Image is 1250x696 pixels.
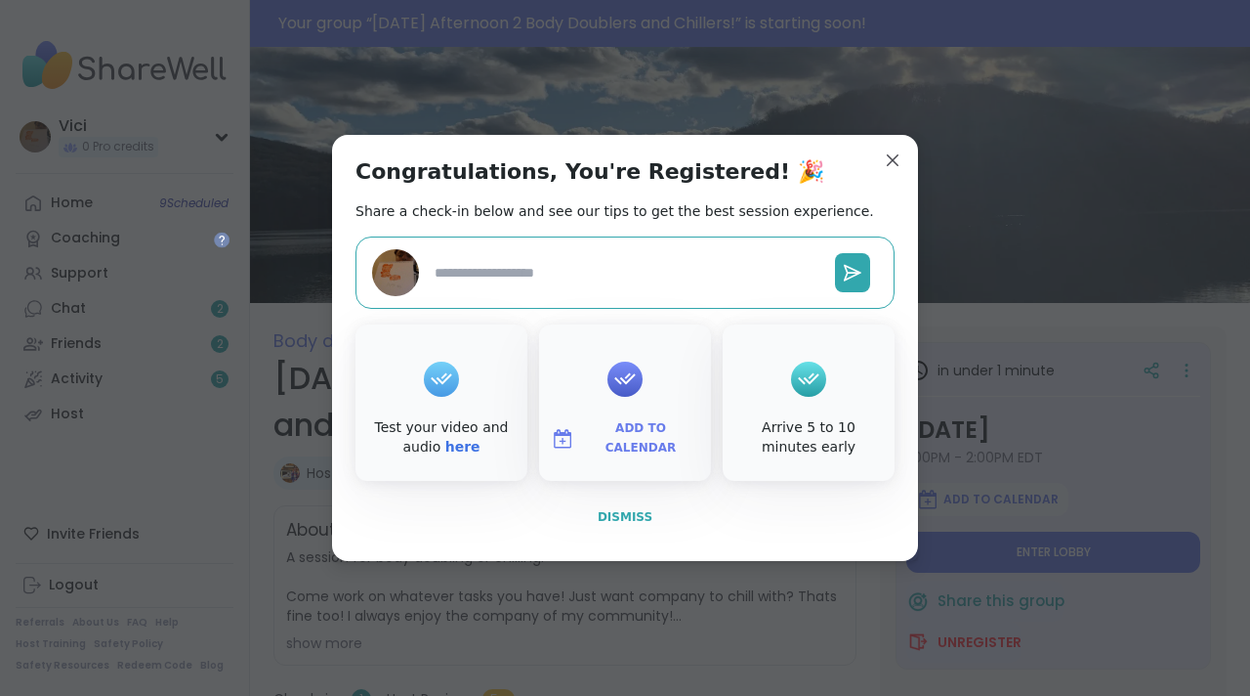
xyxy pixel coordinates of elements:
[355,201,874,221] h2: Share a check-in below and see our tips to get the best session experience.
[372,249,419,296] img: Vici
[445,439,480,455] a: here
[582,419,699,457] span: Add to Calendar
[355,497,895,538] button: Dismiss
[359,418,523,457] div: Test your video and audio
[214,232,229,247] iframe: Spotlight
[355,158,824,186] h1: Congratulations, You're Registered! 🎉
[543,418,707,459] button: Add to Calendar
[551,427,574,451] img: ShareWell Logomark
[598,510,652,524] span: Dismiss
[727,418,891,457] div: Arrive 5 to 10 minutes early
